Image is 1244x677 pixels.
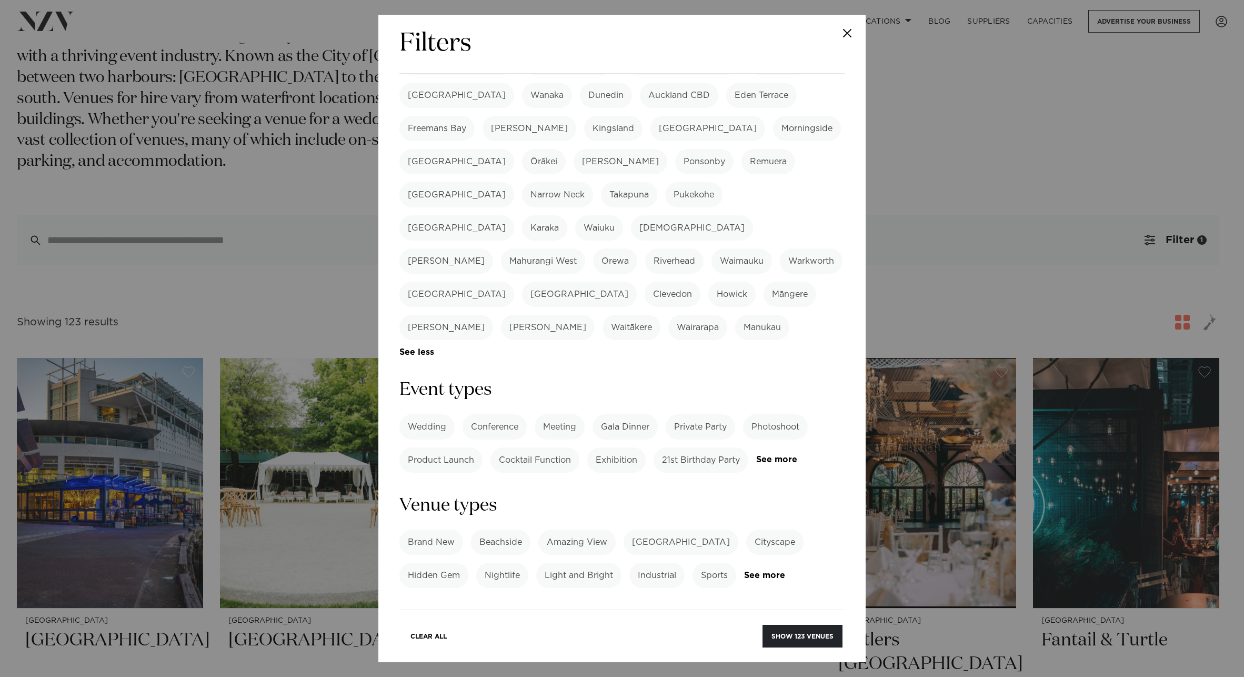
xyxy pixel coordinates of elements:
label: [GEOGRAPHIC_DATA] [399,282,514,307]
label: Ōrākei [522,149,566,174]
label: Takapuna [601,182,657,207]
label: 21st Birthday Party [654,447,748,473]
label: [PERSON_NAME] [399,248,493,274]
button: Close [829,15,866,52]
label: Morningside [773,116,841,141]
label: Narrow Neck [522,182,593,207]
h3: Event types [399,378,845,402]
label: Cocktail Function [490,447,579,473]
label: Wedding [399,414,455,440]
label: Eden Terrace [726,83,797,108]
label: Nightlife [476,563,528,588]
label: Wanaka [522,83,572,108]
label: [PERSON_NAME] [501,315,595,340]
label: Freemans Bay [399,116,475,141]
label: Howick [708,282,756,307]
label: Clevedon [645,282,700,307]
label: Beachside [471,530,530,555]
label: Cityscape [746,530,804,555]
label: Waitākere [603,315,660,340]
label: [GEOGRAPHIC_DATA] [399,182,514,207]
label: Māngere [764,282,816,307]
label: Ponsonby [675,149,734,174]
label: Kingsland [584,116,643,141]
label: [DEMOGRAPHIC_DATA] [631,215,753,241]
label: [GEOGRAPHIC_DATA] [399,215,514,241]
label: [PERSON_NAME] [483,116,576,141]
label: Orewa [593,248,637,274]
label: [GEOGRAPHIC_DATA] [650,116,765,141]
label: Product Launch [399,447,483,473]
label: Warkworth [780,248,842,274]
label: Exhibition [587,447,646,473]
label: Riverhead [645,248,704,274]
label: Sports [693,563,736,588]
label: Gala Dinner [593,414,658,440]
label: Auckland CBD [640,83,718,108]
label: [GEOGRAPHIC_DATA] [399,149,514,174]
label: Wairarapa [668,315,727,340]
label: Mahurangi West [501,248,585,274]
label: Conference [463,414,527,440]
label: Brand New [399,530,463,555]
label: Meeting [535,414,585,440]
label: Waiuku [575,215,623,241]
label: Light and Bright [536,563,621,588]
label: [GEOGRAPHIC_DATA] [522,282,637,307]
label: Private Party [666,414,735,440]
label: [GEOGRAPHIC_DATA] [399,83,514,108]
label: Manukau [735,315,789,340]
label: Photoshoot [743,414,808,440]
h3: Venue types [399,494,845,517]
label: [PERSON_NAME] [574,149,667,174]
h2: Filters [399,27,471,61]
label: Waimauku [711,248,772,274]
label: Industrial [629,563,685,588]
label: Karaka [522,215,567,241]
label: Hidden Gem [399,563,468,588]
h3: Amenities [399,609,845,633]
label: Remuera [741,149,795,174]
button: Show 123 venues [763,625,842,648]
label: Dunedin [580,83,632,108]
label: Amazing View [538,530,616,555]
button: Clear All [402,625,456,648]
label: [PERSON_NAME] [399,315,493,340]
label: [GEOGRAPHIC_DATA] [624,530,738,555]
label: Pukekohe [665,182,723,207]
